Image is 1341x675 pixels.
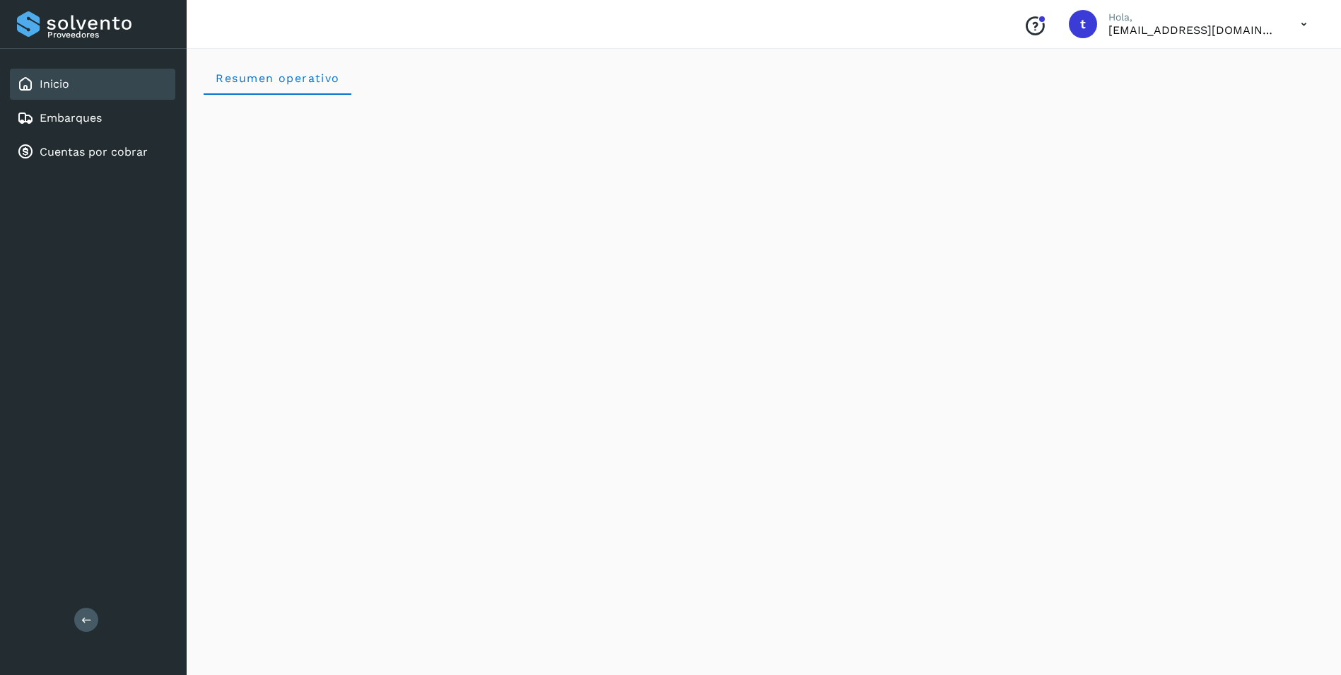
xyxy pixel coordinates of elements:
a: Embarques [40,111,102,125]
div: Inicio [10,69,175,100]
a: Cuentas por cobrar [40,145,148,158]
p: Hola, [1108,11,1278,23]
p: Proveedores [47,30,170,40]
div: Cuentas por cobrar [10,137,175,168]
div: Embarques [10,103,175,134]
p: teamgcabrera@traffictech.com [1108,23,1278,37]
span: Resumen operativo [215,71,340,85]
a: Inicio [40,77,69,91]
